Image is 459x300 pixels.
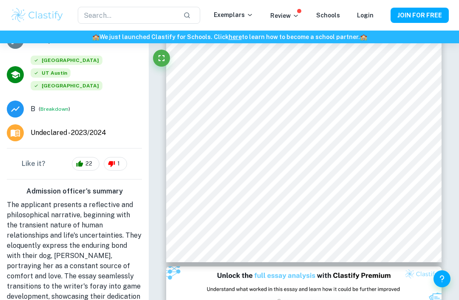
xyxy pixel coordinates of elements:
[7,186,142,196] h6: Admission officer's summary
[2,32,457,42] h6: We just launched Clastify for Schools. Click to learn how to become a school partner.
[357,12,374,19] a: Login
[31,81,102,90] span: [GEOGRAPHIC_DATA]
[214,10,253,20] p: Exemplars
[31,68,71,78] span: UT Austin
[92,34,99,40] span: 🏫
[78,7,176,24] input: Search...
[31,128,106,138] span: Undeclared - 2023/2024
[10,7,64,24] img: Clastify logo
[72,157,99,171] div: 22
[31,81,102,94] div: Accepted: Rice University
[391,8,449,23] button: JOIN FOR FREE
[39,105,70,113] span: ( )
[360,34,367,40] span: 🏫
[81,160,97,168] span: 22
[31,128,113,138] a: Major and Application Year
[40,105,68,113] button: Breakdown
[31,68,71,81] div: Accepted: University of Texas at Austin
[153,50,170,67] button: Fullscreen
[104,157,127,171] div: 1
[31,104,35,114] p: Grade
[433,270,450,287] button: Help and Feedback
[270,11,299,20] p: Review
[229,34,242,40] a: here
[113,160,125,168] span: 1
[22,159,45,169] h6: Like it?
[316,12,340,19] a: Schools
[31,56,102,68] div: Accepted: Carnegie Mellon University
[31,56,102,65] span: [GEOGRAPHIC_DATA]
